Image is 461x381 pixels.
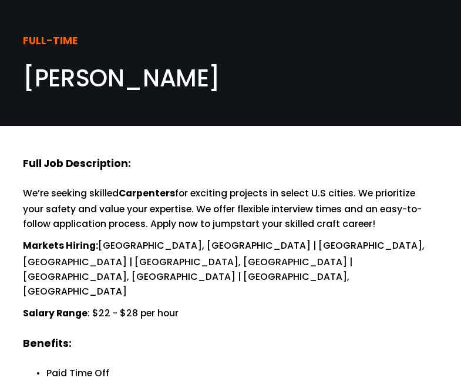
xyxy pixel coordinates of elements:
[23,155,130,173] strong: Full Job Description:
[46,366,438,380] p: Paid Time Off
[23,32,78,51] strong: FULL-TIME
[23,62,220,95] span: [PERSON_NAME]
[23,335,71,353] strong: Benefits:
[23,186,438,232] p: We’re seeking skilled for exciting projects in select U.S cities. We prioritize your safety and v...
[23,238,438,299] p: [GEOGRAPHIC_DATA], [GEOGRAPHIC_DATA] | [GEOGRAPHIC_DATA], [GEOGRAPHIC_DATA] | [GEOGRAPHIC_DATA], ...
[23,239,98,255] strong: Markets Hiring:
[23,306,438,322] p: : $22 - $28 per hour
[119,186,175,202] strong: Carpenters
[23,306,88,322] strong: Salary Range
